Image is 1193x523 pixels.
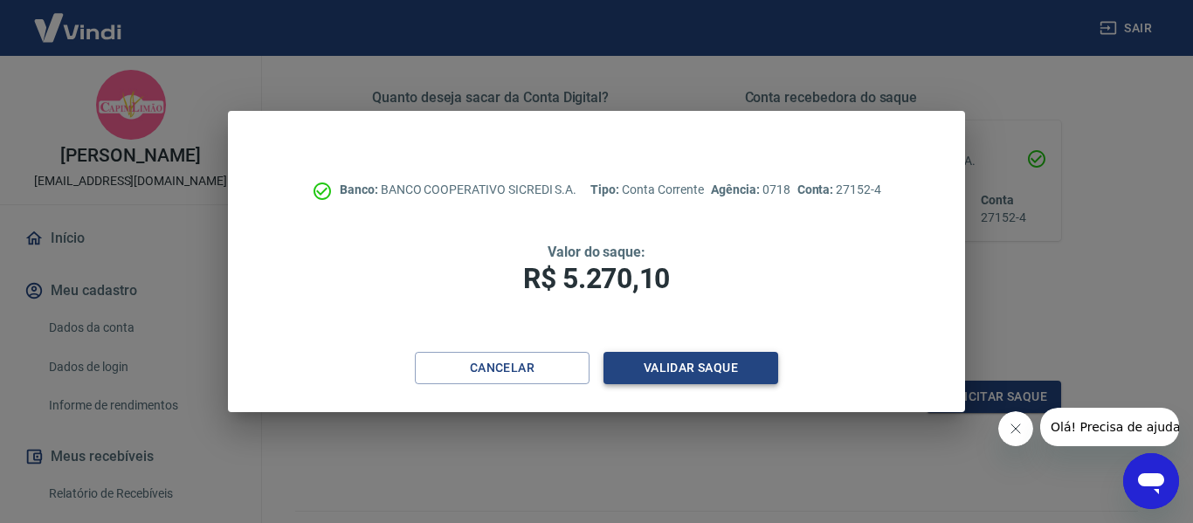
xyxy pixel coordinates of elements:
span: R$ 5.270,10 [523,262,670,295]
iframe: Mensagem da empresa [1040,408,1179,446]
span: Conta: [797,182,837,196]
iframe: Botão para abrir a janela de mensagens [1123,453,1179,509]
p: BANCO COOPERATIVO SICREDI S.A. [340,181,576,199]
p: Conta Corrente [590,181,704,199]
button: Cancelar [415,352,590,384]
p: 27152-4 [797,181,881,199]
p: 0718 [711,181,790,199]
button: Validar saque [603,352,778,384]
iframe: Fechar mensagem [998,411,1033,446]
span: Agência: [711,182,762,196]
span: Valor do saque: [548,244,645,260]
span: Banco: [340,182,381,196]
span: Tipo: [590,182,622,196]
span: Olá! Precisa de ajuda? [10,12,147,26]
